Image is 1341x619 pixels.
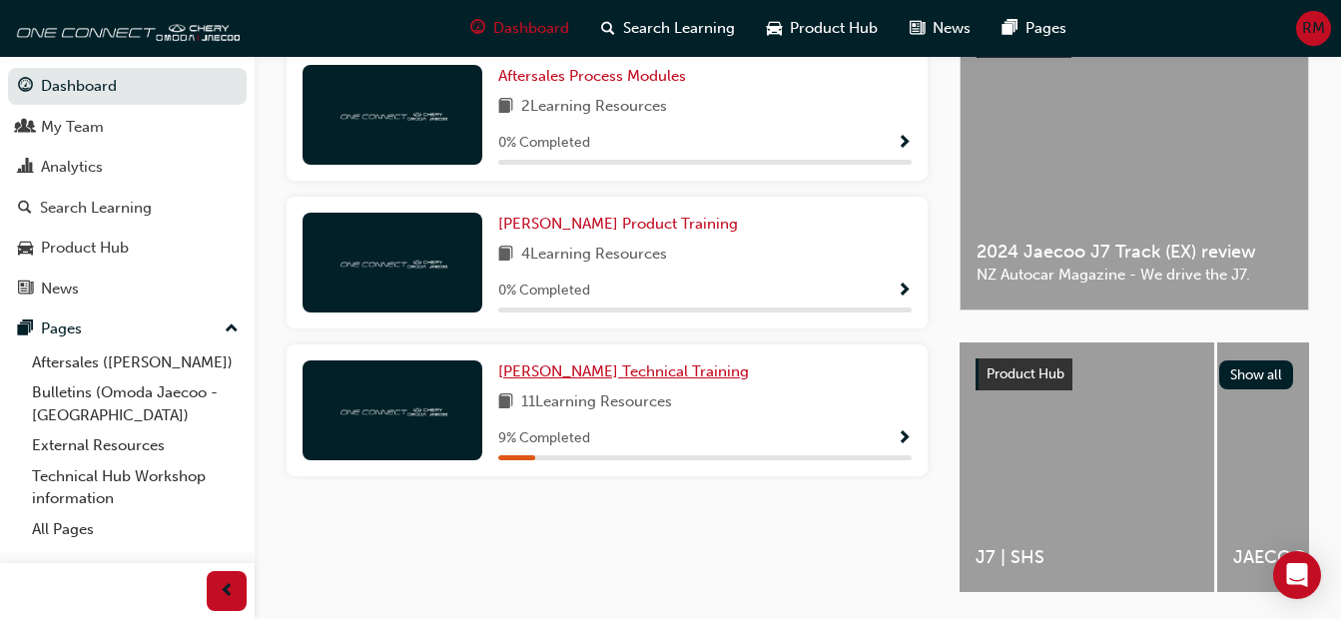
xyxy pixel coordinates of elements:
[8,64,247,310] button: DashboardMy TeamAnalyticsSearch LearningProduct HubNews
[8,310,247,347] button: Pages
[8,230,247,267] a: Product Hub
[470,16,485,41] span: guage-icon
[897,131,912,156] button: Show Progress
[18,159,33,177] span: chart-icon
[960,342,1214,592] a: J7 | SHS
[498,213,746,236] a: [PERSON_NAME] Product Training
[977,241,1292,264] span: 2024 Jaecoo J7 Track (EX) review
[897,430,912,448] span: Show Progress
[41,156,103,179] div: Analytics
[498,243,513,268] span: book-icon
[498,132,590,155] span: 0 % Completed
[41,278,79,301] div: News
[8,190,247,227] a: Search Learning
[8,149,247,186] a: Analytics
[493,17,569,40] span: Dashboard
[623,17,735,40] span: Search Learning
[910,16,925,41] span: news-icon
[498,427,590,450] span: 9 % Completed
[18,281,33,299] span: news-icon
[960,9,1309,310] a: Latest NewsShow all2024 Jaecoo J7 Track (EX) reviewNZ Autocar Magazine - We drive the J7.
[521,390,672,415] span: 11 Learning Resources
[225,316,239,342] span: up-icon
[585,8,751,49] a: search-iconSearch Learning
[18,78,33,96] span: guage-icon
[1003,16,1017,41] span: pages-icon
[933,17,971,40] span: News
[498,95,513,120] span: book-icon
[498,67,686,85] span: Aftersales Process Modules
[987,365,1064,382] span: Product Hub
[498,215,738,233] span: [PERSON_NAME] Product Training
[337,253,447,272] img: oneconnect
[24,461,247,514] a: Technical Hub Workshop information
[1296,11,1331,46] button: RM
[498,390,513,415] span: book-icon
[40,197,152,220] div: Search Learning
[498,280,590,303] span: 0 % Completed
[8,109,247,146] a: My Team
[8,271,247,308] a: News
[897,135,912,153] span: Show Progress
[24,514,247,545] a: All Pages
[24,430,247,461] a: External Resources
[897,426,912,451] button: Show Progress
[454,8,585,49] a: guage-iconDashboard
[498,360,757,383] a: [PERSON_NAME] Technical Training
[10,8,240,48] img: oneconnect
[897,279,912,304] button: Show Progress
[894,8,987,49] a: news-iconNews
[337,105,447,124] img: oneconnect
[18,200,32,218] span: search-icon
[41,237,129,260] div: Product Hub
[18,320,33,338] span: pages-icon
[521,243,667,268] span: 4 Learning Resources
[41,116,104,139] div: My Team
[897,283,912,301] span: Show Progress
[18,240,33,258] span: car-icon
[521,95,667,120] span: 2 Learning Resources
[498,362,749,380] span: [PERSON_NAME] Technical Training
[220,579,235,604] span: prev-icon
[977,264,1292,287] span: NZ Autocar Magazine - We drive the J7.
[976,546,1198,569] span: J7 | SHS
[337,400,447,419] img: oneconnect
[767,16,782,41] span: car-icon
[987,8,1082,49] a: pages-iconPages
[601,16,615,41] span: search-icon
[8,68,247,105] a: Dashboard
[498,65,694,88] a: Aftersales Process Modules
[976,358,1293,390] a: Product HubShow all
[1302,17,1325,40] span: RM
[24,377,247,430] a: Bulletins (Omoda Jaecoo - [GEOGRAPHIC_DATA])
[790,17,878,40] span: Product Hub
[1219,360,1294,389] button: Show all
[41,317,82,340] div: Pages
[24,347,247,378] a: Aftersales ([PERSON_NAME])
[1025,17,1066,40] span: Pages
[18,119,33,137] span: people-icon
[751,8,894,49] a: car-iconProduct Hub
[1273,551,1321,599] div: Open Intercom Messenger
